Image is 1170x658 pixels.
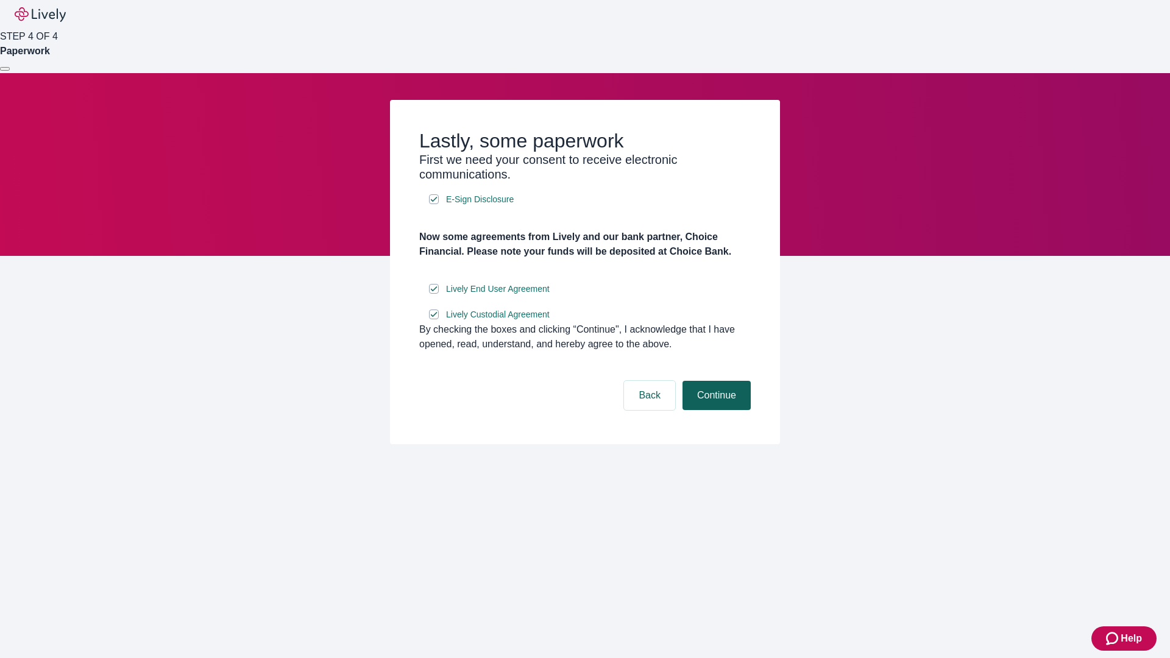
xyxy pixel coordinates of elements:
a: e-sign disclosure document [444,281,552,297]
span: Lively Custodial Agreement [446,308,550,321]
button: Back [624,381,675,410]
h3: First we need your consent to receive electronic communications. [419,152,751,182]
span: Lively End User Agreement [446,283,550,295]
svg: Zendesk support icon [1106,631,1121,646]
button: Zendesk support iconHelp [1091,626,1157,651]
span: E-Sign Disclosure [446,193,514,206]
img: Lively [15,7,66,22]
h4: Now some agreements from Lively and our bank partner, Choice Financial. Please note your funds wi... [419,230,751,259]
button: Continue [682,381,751,410]
h2: Lastly, some paperwork [419,129,751,152]
a: e-sign disclosure document [444,192,516,207]
div: By checking the boxes and clicking “Continue", I acknowledge that I have opened, read, understand... [419,322,751,352]
span: Help [1121,631,1142,646]
a: e-sign disclosure document [444,307,552,322]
